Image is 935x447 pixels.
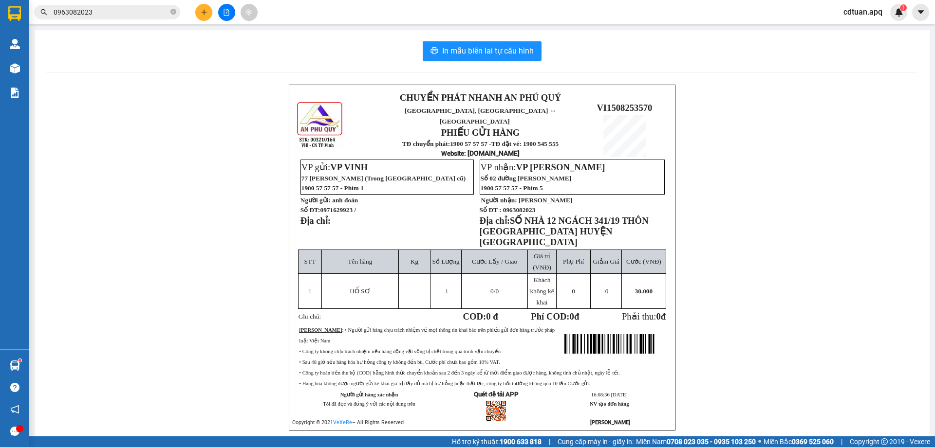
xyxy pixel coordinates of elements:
[901,4,905,11] span: 1
[530,276,554,306] span: Khách không kê khai
[597,103,652,113] span: VI1508253570
[486,311,498,322] span: 0 đ
[474,391,519,398] strong: Quét để tải APP
[881,438,888,445] span: copyright
[656,311,660,322] span: 0
[296,101,344,149] img: logo
[333,419,352,426] a: VeXeRe
[481,175,572,182] span: Số 02 đường [PERSON_NAME]
[405,107,556,125] span: [GEOGRAPHIC_DATA], [GEOGRAPHIC_DATA] ↔ [GEOGRAPHIC_DATA]
[841,436,842,447] span: |
[299,327,555,343] span: : • Người gửi hàng chịu trách nhiệm về mọi thông tin khai báo trên phiếu gửi đơn hàng trước pháp ...
[299,313,321,320] span: Ghi chú:
[452,436,542,447] span: Hỗ trợ kỹ thuật:
[533,252,551,271] span: Giá trị (VNĐ)
[54,7,168,18] input: Tìm tên, số ĐT hoặc mã đơn
[299,381,590,386] span: • Hàng hóa không được người gửi kê khai giá trị đầy đủ mà bị hư hỏng hoặc thất lạc, công ty bồi t...
[432,258,460,265] span: Số Lượng
[19,359,21,362] sup: 1
[300,215,331,226] strong: Địa chỉ:
[635,287,653,295] span: 30.000
[490,287,494,295] span: 0
[8,6,21,21] img: logo-vxr
[792,438,834,446] strong: 0369 525 060
[463,311,498,322] strong: COD:
[10,360,20,371] img: warehouse-icon
[223,9,230,16] span: file-add
[500,438,542,446] strong: 1900 633 818
[332,197,358,204] span: anh đoàn
[218,4,235,21] button: file-add
[301,162,368,172] span: VP gửi:
[411,258,418,265] span: Kg
[572,287,575,295] span: 0
[299,370,619,375] span: • Công ty hoàn tiền thu hộ (COD) bằng hình thức chuyển khoản sau 2 đến 3 ngày kể từ thời điểm gia...
[323,401,415,407] span: Tôi đã đọc và đồng ý với các nội dung trên
[402,140,450,147] strong: TĐ chuyển phát:
[481,162,605,172] span: VP nhận:
[593,258,619,265] span: Giảm Giá
[441,149,520,157] strong: : [DOMAIN_NAME]
[912,4,929,21] button: caret-down
[590,419,630,426] strong: [PERSON_NAME]
[895,8,903,17] img: icon-new-feature
[320,206,356,214] span: 0971629923 /
[519,197,572,204] span: [PERSON_NAME]
[330,162,368,172] span: VP VINH
[292,419,404,426] span: Copyright © 2021 – All Rights Reserved
[301,175,466,182] span: 77 [PERSON_NAME] (Trong [GEOGRAPHIC_DATA] cũ)
[300,197,331,204] strong: Người gửi:
[10,383,19,392] span: question-circle
[480,215,649,247] span: SỐ NHÀ 12 NGÁCH 341/19 THÔN [GEOGRAPHIC_DATA] HUYỆN [GEOGRAPHIC_DATA]
[340,392,398,397] strong: Người gửi hàng xác nhận
[430,47,438,56] span: printer
[450,140,491,147] strong: 1900 57 57 57 -
[400,92,561,103] strong: CHUYỂN PHÁT NHANH AN PHÚ QUÝ
[758,440,761,444] span: ⚪️
[590,401,629,407] strong: NV tạo đơn hàng
[299,327,342,333] strong: [PERSON_NAME]
[10,63,20,73] img: warehouse-icon
[491,140,559,147] strong: TĐ đặt vé: 1900 545 555
[10,427,19,436] span: message
[245,9,252,16] span: aim
[481,197,517,204] strong: Người nhận:
[442,45,534,57] span: In mẫu biên lai tự cấu hình
[299,359,500,365] span: • Sau 48 giờ nếu hàng hóa hư hỏng công ty không đền bù, Cước phí chưa bao gồm 10% VAT.
[626,258,661,265] span: Cước (VNĐ)
[503,206,536,214] span: 0963082023
[195,4,212,21] button: plus
[591,392,628,397] span: 16:08:36 [DATE]
[304,258,316,265] span: STT
[350,287,370,295] span: HỐ SƠ
[563,258,584,265] span: Phụ Phí
[481,184,543,192] span: 1900 57 57 57 - Phím 5
[170,9,176,15] span: close-circle
[300,206,356,214] strong: Số ĐT:
[441,150,464,157] span: Website
[900,4,907,11] sup: 1
[558,436,634,447] span: Cung cấp máy in - giấy in:
[472,258,517,265] span: Cước Lấy / Giao
[299,349,501,354] span: • Công ty không chịu trách nhiệm nếu hàng động vật sống bị chết trong quá trình vận chuyển
[201,9,207,16] span: plus
[170,8,176,17] span: close-circle
[40,9,47,16] span: search
[622,311,666,322] span: Phải thu:
[441,127,520,138] strong: PHIẾU GỬI HÀNG
[445,287,449,295] span: 1
[348,258,372,265] span: Tên hàng
[10,405,19,414] span: notification
[605,287,609,295] span: 0
[667,438,756,446] strong: 0708 023 035 - 0935 103 250
[480,215,510,226] strong: Địa chỉ:
[836,6,890,18] span: cdtuan.apq
[490,287,499,295] span: /0
[241,4,258,21] button: aim
[570,311,574,322] span: 0
[531,311,579,322] strong: Phí COD: đ
[516,162,605,172] span: VP [PERSON_NAME]
[308,287,312,295] span: 1
[549,436,550,447] span: |
[10,88,20,98] img: solution-icon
